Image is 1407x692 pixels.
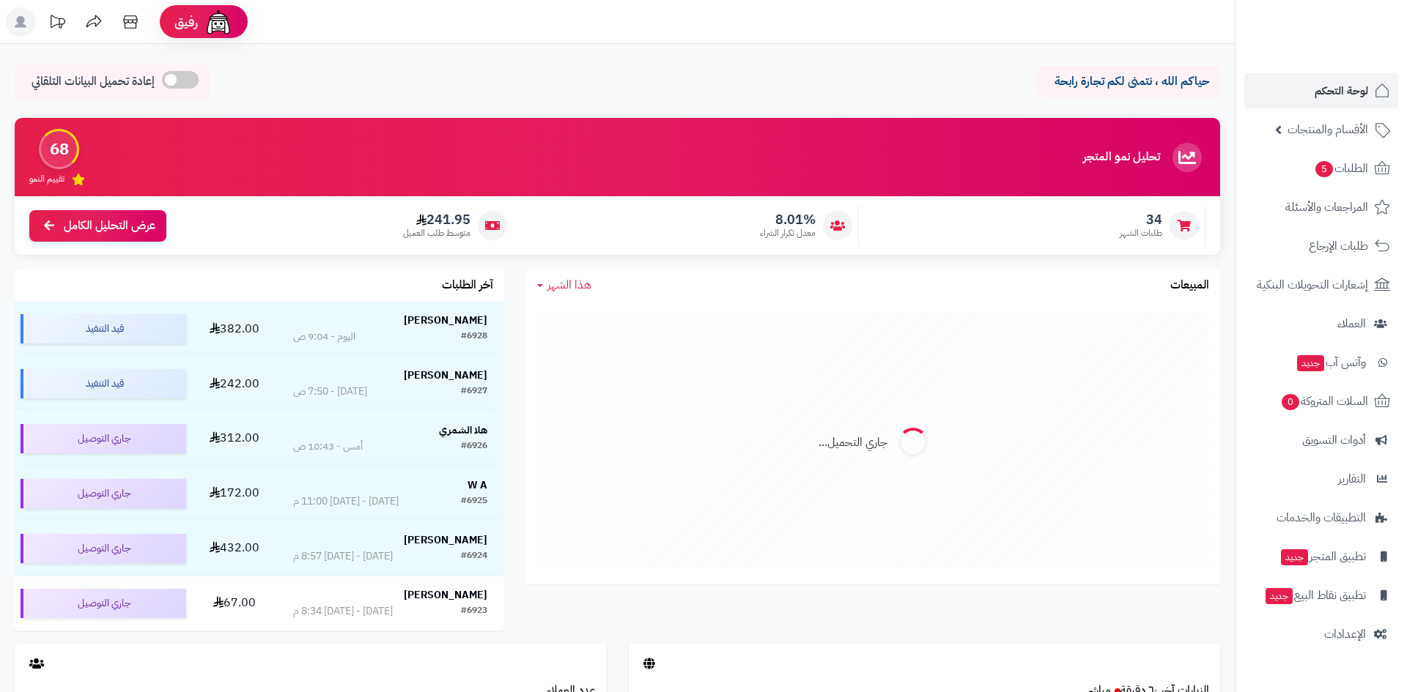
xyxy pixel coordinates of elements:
img: logo-2.png [1307,11,1393,42]
a: السلات المتروكة0 [1244,384,1398,419]
div: [DATE] - [DATE] 8:34 م [293,604,393,619]
div: جاري التوصيل [21,589,186,618]
img: ai-face.png [204,7,233,37]
h3: آخر الطلبات [442,279,493,292]
div: أمس - 10:43 ص [293,439,363,454]
span: الأقسام والمنتجات [1288,119,1368,140]
div: #6928 [461,330,487,344]
span: رفيق [174,13,198,31]
div: #6925 [461,494,487,509]
a: طلبات الإرجاع [1244,228,1398,264]
td: 312.00 [192,412,276,466]
span: المراجعات والأسئلة [1285,197,1368,217]
strong: [PERSON_NAME] [404,532,487,548]
strong: [PERSON_NAME] [404,587,487,603]
a: التطبيقات والخدمات [1244,500,1398,535]
div: [DATE] - [DATE] 8:57 م [293,549,393,564]
strong: هلا الشمري [439,423,487,438]
a: الإعدادات [1244,617,1398,652]
div: قيد التنفيذ [21,314,186,343]
span: جديد [1281,549,1308,565]
p: حياكم الله ، نتمنى لكم تجارة رابحة [1048,73,1209,90]
span: جديد [1266,588,1293,604]
a: إشعارات التحويلات البنكية [1244,267,1398,302]
a: التقارير [1244,461,1398,496]
td: 432.00 [192,521,276,576]
strong: W A [468,477,487,493]
span: العملاء [1337,313,1366,334]
td: 172.00 [192,466,276,521]
strong: [PERSON_NAME] [404,368,487,383]
span: السلات المتروكة [1280,391,1368,412]
span: التقارير [1338,469,1366,489]
h3: تحليل نمو المتجر [1083,151,1160,164]
div: [DATE] - 7:50 ص [293,384,367,399]
span: تقييم النمو [29,173,64,185]
div: #6924 [461,549,487,564]
a: وآتس آبجديد [1244,345,1398,380]
span: 241.95 [403,212,470,228]
a: لوحة التحكم [1244,73,1398,108]
a: المراجعات والأسئلة [1244,190,1398,225]
div: [DATE] - [DATE] 11:00 م [293,494,399,509]
span: 34 [1120,212,1162,228]
span: تطبيق المتجر [1279,546,1366,567]
span: متوسط طلب العميل [403,227,470,239]
a: تطبيق المتجرجديد [1244,539,1398,574]
span: وآتس آب [1296,352,1366,373]
span: معدل تكرار الشراء [760,227,816,239]
span: التطبيقات والخدمات [1277,507,1366,528]
a: تحديثات المنصة [39,7,75,40]
div: #6927 [461,384,487,399]
div: جاري التحميل... [819,434,887,451]
a: تطبيق نقاط البيعجديد [1244,578,1398,613]
span: تطبيق نقاط البيع [1264,585,1366,606]
a: هذا الشهر [537,277,591,294]
a: أدوات التسويق [1244,423,1398,458]
div: جاري التوصيل [21,479,186,508]
span: الإعدادات [1324,624,1366,644]
div: جاري التوصيل [21,424,186,453]
span: إعادة تحميل البيانات التلقائي [32,73,155,90]
strong: [PERSON_NAME] [404,313,487,328]
span: الطلبات [1314,158,1368,179]
span: 0 [1281,393,1300,411]
span: 8.01% [760,212,816,228]
div: اليوم - 9:04 ص [293,330,355,344]
span: 5 [1315,160,1334,178]
div: قيد التنفيذ [21,369,186,398]
span: طلبات الشهر [1120,227,1162,239]
span: لوحة التحكم [1315,81,1368,101]
span: أدوات التسويق [1302,430,1366,450]
div: جاري التوصيل [21,534,186,563]
span: إشعارات التحويلات البنكية [1257,275,1368,295]
a: عرض التحليل الكامل [29,210,166,242]
span: عرض التحليل الكامل [64,217,155,234]
td: 242.00 [192,357,276,411]
div: #6926 [461,439,487,454]
h3: المبيعات [1170,279,1209,292]
span: طلبات الإرجاع [1309,236,1368,256]
span: هذا الشهر [547,276,591,294]
td: 67.00 [192,576,276,630]
div: #6923 [461,604,487,619]
td: 382.00 [192,302,276,356]
a: العملاء [1244,306,1398,341]
span: جديد [1297,355,1324,371]
a: الطلبات5 [1244,151,1398,186]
